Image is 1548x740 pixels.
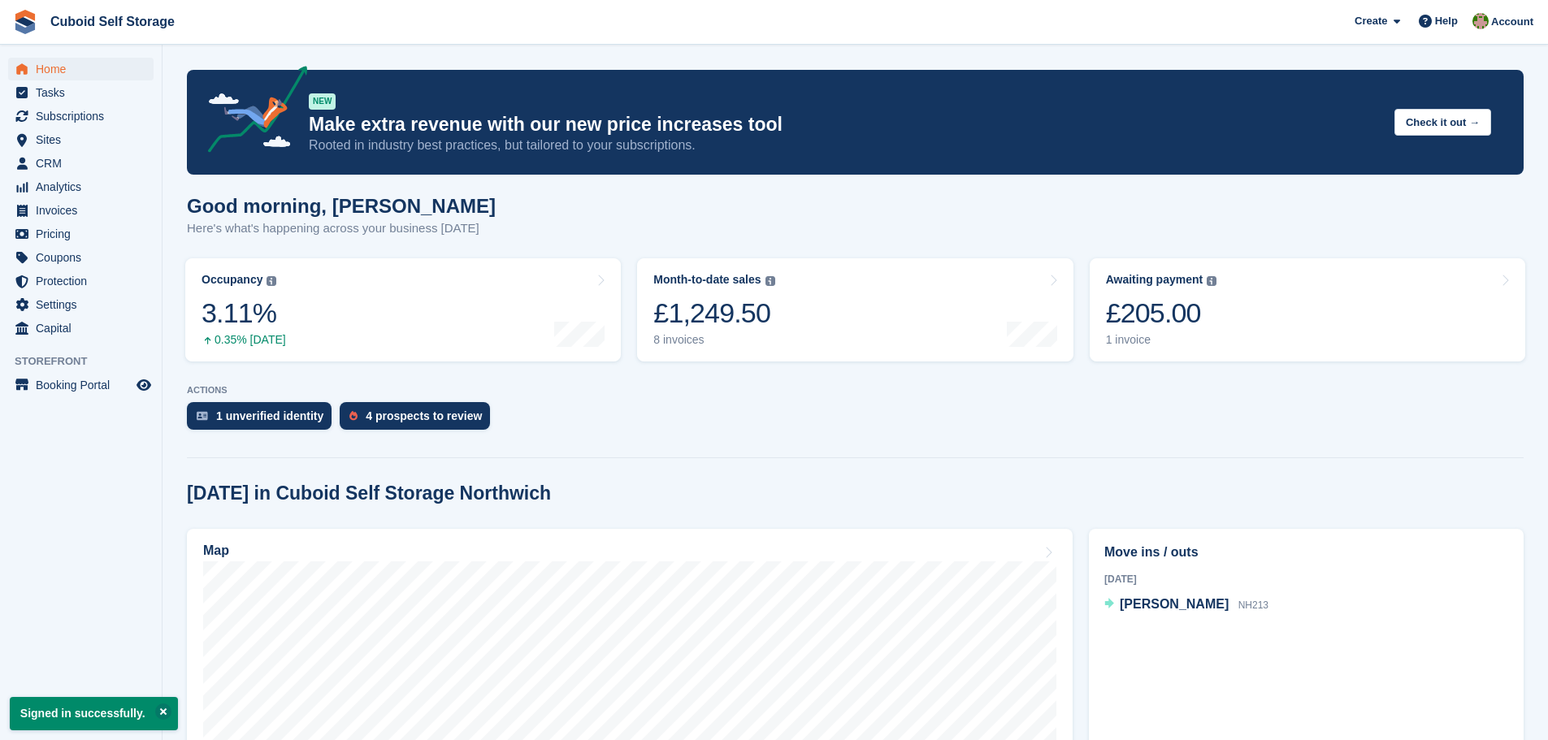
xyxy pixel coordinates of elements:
[8,81,154,104] a: menu
[653,273,761,287] div: Month-to-date sales
[1106,333,1217,347] div: 1 invoice
[1090,258,1525,361] a: Awaiting payment £205.00 1 invoice
[185,258,621,361] a: Occupancy 3.11% 0.35% [DATE]
[349,411,358,421] img: prospect-51fa495bee0391a8d652442698ab0144808aea92771e9ea1ae160a38d050c398.svg
[8,293,154,316] a: menu
[1355,13,1387,29] span: Create
[1238,599,1268,611] span: NH213
[187,219,496,238] p: Here's what's happening across your business [DATE]
[8,175,154,198] a: menu
[8,128,154,151] a: menu
[44,8,181,35] a: Cuboid Self Storage
[134,375,154,395] a: Preview store
[309,93,336,110] div: NEW
[36,81,133,104] span: Tasks
[1104,543,1508,562] h2: Move ins / outs
[36,58,133,80] span: Home
[13,10,37,34] img: stora-icon-8386f47178a22dfd0bd8f6a31ec36ba5ce8667c1dd55bd0f319d3a0aa187defe.svg
[187,195,496,217] h1: Good morning, [PERSON_NAME]
[187,483,551,504] h2: [DATE] in Cuboid Self Storage Northwich
[10,697,178,730] p: Signed in successfully.
[36,293,133,316] span: Settings
[202,273,262,287] div: Occupancy
[202,333,286,347] div: 0.35% [DATE]
[309,136,1381,154] p: Rooted in industry best practices, but tailored to your subscriptions.
[1106,296,1217,330] div: £205.00
[36,199,133,222] span: Invoices
[8,223,154,245] a: menu
[1104,572,1508,586] div: [DATE]
[36,175,133,198] span: Analytics
[653,296,774,330] div: £1,249.50
[8,58,154,80] a: menu
[203,543,229,558] h2: Map
[1207,276,1216,286] img: icon-info-grey-7440780725fd019a000dd9b08b2336e03edf1995a4989e88bcd33f0948082b44.svg
[765,276,775,286] img: icon-info-grey-7440780725fd019a000dd9b08b2336e03edf1995a4989e88bcd33f0948082b44.svg
[36,105,133,128] span: Subscriptions
[1104,595,1268,616] a: [PERSON_NAME] NH213
[1120,597,1229,611] span: [PERSON_NAME]
[309,113,1381,136] p: Make extra revenue with our new price increases tool
[653,333,774,347] div: 8 invoices
[8,199,154,222] a: menu
[197,411,208,421] img: verify_identity-adf6edd0f0f0b5bbfe63781bf79b02c33cf7c696d77639b501bdc392416b5a36.svg
[366,409,482,422] div: 4 prospects to review
[36,317,133,340] span: Capital
[194,66,308,158] img: price-adjustments-announcement-icon-8257ccfd72463d97f412b2fc003d46551f7dbcb40ab6d574587a9cd5c0d94...
[8,374,154,396] a: menu
[1106,273,1203,287] div: Awaiting payment
[1472,13,1489,29] img: Chelsea Kitts
[1491,14,1533,30] span: Account
[8,270,154,292] a: menu
[340,402,498,438] a: 4 prospects to review
[36,270,133,292] span: Protection
[36,128,133,151] span: Sites
[187,402,340,438] a: 1 unverified identity
[8,152,154,175] a: menu
[202,296,286,330] div: 3.11%
[187,385,1524,396] p: ACTIONS
[8,317,154,340] a: menu
[15,353,162,370] span: Storefront
[8,246,154,269] a: menu
[36,223,133,245] span: Pricing
[36,152,133,175] span: CRM
[36,246,133,269] span: Coupons
[637,258,1073,361] a: Month-to-date sales £1,249.50 8 invoices
[267,276,276,286] img: icon-info-grey-7440780725fd019a000dd9b08b2336e03edf1995a4989e88bcd33f0948082b44.svg
[36,374,133,396] span: Booking Portal
[1394,109,1491,136] button: Check it out →
[1435,13,1458,29] span: Help
[8,105,154,128] a: menu
[216,409,323,422] div: 1 unverified identity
